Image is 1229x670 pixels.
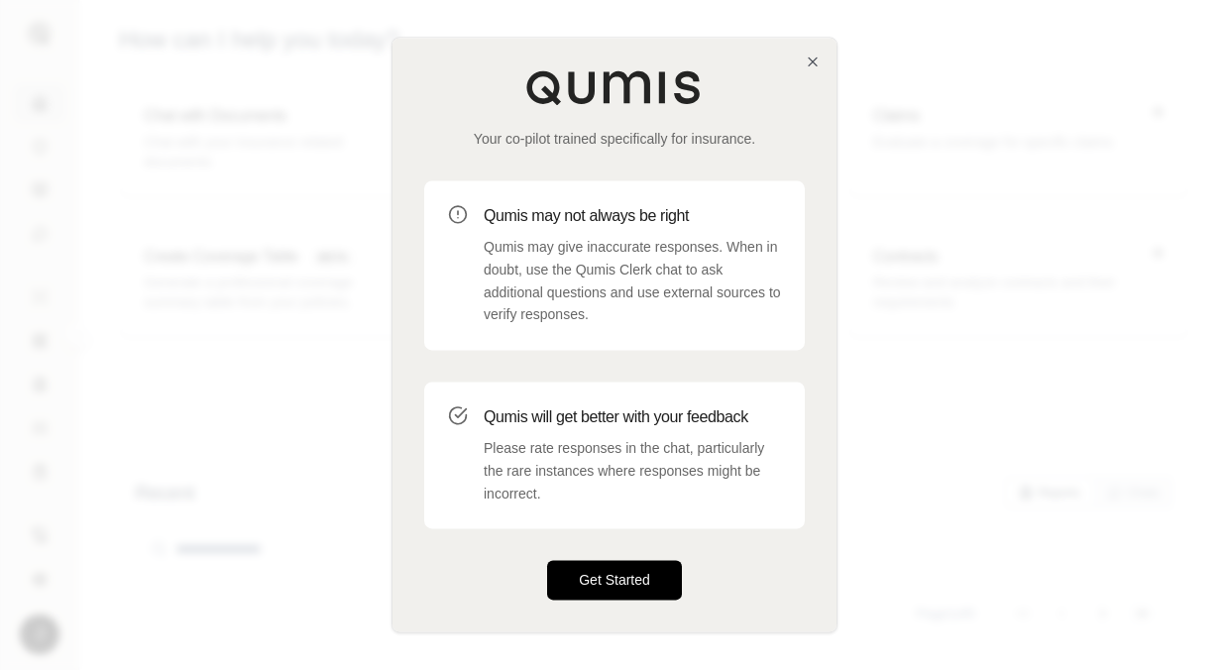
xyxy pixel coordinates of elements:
p: Your co-pilot trained specifically for insurance. [424,129,805,149]
p: Please rate responses in the chat, particularly the rare instances where responses might be incor... [484,437,781,504]
button: Get Started [547,561,682,601]
h3: Qumis may not always be right [484,204,781,228]
h3: Qumis will get better with your feedback [484,405,781,429]
img: Qumis Logo [525,69,704,105]
p: Qumis may give inaccurate responses. When in doubt, use the Qumis Clerk chat to ask additional qu... [484,236,781,326]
